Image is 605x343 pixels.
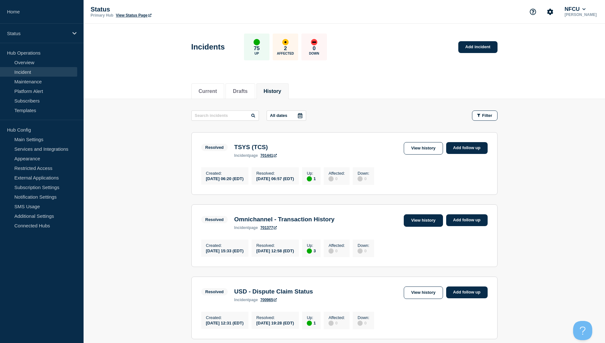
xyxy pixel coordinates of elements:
[206,320,244,325] div: [DATE] 12:31 (EDT)
[234,225,249,230] span: incident
[358,321,363,326] div: disabled
[307,320,316,326] div: 1
[256,315,294,320] p: Resolved :
[472,111,498,121] button: Filter
[358,248,363,254] div: disabled
[328,248,345,254] div: 0
[254,45,260,52] p: 75
[264,88,281,94] button: History
[404,214,443,227] a: View history
[201,288,228,295] span: Resolved
[260,225,277,230] a: 701377
[201,144,228,151] span: Resolved
[307,248,312,254] div: up
[206,171,244,176] p: Created :
[282,39,289,45] div: affected
[446,286,488,298] a: Add follow up
[482,113,492,118] span: Filter
[573,321,592,340] iframe: Help Scout Beacon - Open
[234,298,249,302] span: incident
[256,176,294,181] div: [DATE] 06:57 (EDT)
[260,298,277,302] a: 700965
[307,248,316,254] div: 3
[328,315,345,320] p: Affected :
[358,176,369,181] div: 0
[91,6,218,13] p: Status
[307,176,312,181] div: up
[234,153,249,158] span: incident
[313,45,315,52] p: 0
[358,320,369,326] div: 0
[234,298,258,302] p: page
[260,153,277,158] a: 701441
[446,214,488,226] a: Add follow up
[267,111,306,121] button: All dates
[277,52,294,55] p: Affected
[328,243,345,248] p: Affected :
[284,45,287,52] p: 2
[543,5,557,19] button: Account settings
[256,171,294,176] p: Resolved :
[446,142,488,154] a: Add follow up
[191,42,225,51] h1: Incidents
[309,52,319,55] p: Down
[255,52,259,55] p: Up
[307,243,316,248] p: Up :
[270,113,287,118] p: All dates
[254,39,260,45] div: up
[563,6,587,12] button: NFCU
[233,88,247,94] button: Drafts
[358,315,369,320] p: Down :
[234,288,313,295] h3: USD - Dispute Claim Status
[404,286,443,299] a: View history
[234,216,335,223] h3: Omnichannel - Transaction History
[526,5,540,19] button: Support
[234,225,258,230] p: page
[191,111,259,121] input: Search incidents
[234,144,277,151] h3: TSYS (TCS)
[307,176,316,181] div: 1
[404,142,443,155] a: View history
[358,171,369,176] p: Down :
[307,315,316,320] p: Up :
[201,216,228,223] span: Resolved
[234,153,258,158] p: page
[328,176,345,181] div: 0
[307,321,312,326] div: up
[199,88,217,94] button: Current
[328,176,334,181] div: disabled
[328,171,345,176] p: Affected :
[256,243,294,248] p: Resolved :
[116,13,151,18] a: View Status Page
[206,243,244,248] p: Created :
[328,321,334,326] div: disabled
[206,315,244,320] p: Created :
[358,248,369,254] div: 0
[206,176,244,181] div: [DATE] 06:20 (EDT)
[328,248,334,254] div: disabled
[563,12,598,17] p: [PERSON_NAME]
[358,176,363,181] div: disabled
[328,320,345,326] div: 0
[256,320,294,325] div: [DATE] 19:28 (EDT)
[206,248,244,253] div: [DATE] 15:33 (EDT)
[311,39,317,45] div: down
[7,31,68,36] p: Status
[256,248,294,253] div: [DATE] 12:58 (EDT)
[307,171,316,176] p: Up :
[358,243,369,248] p: Down :
[91,13,113,18] p: Primary Hub
[458,41,498,53] a: Add incident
